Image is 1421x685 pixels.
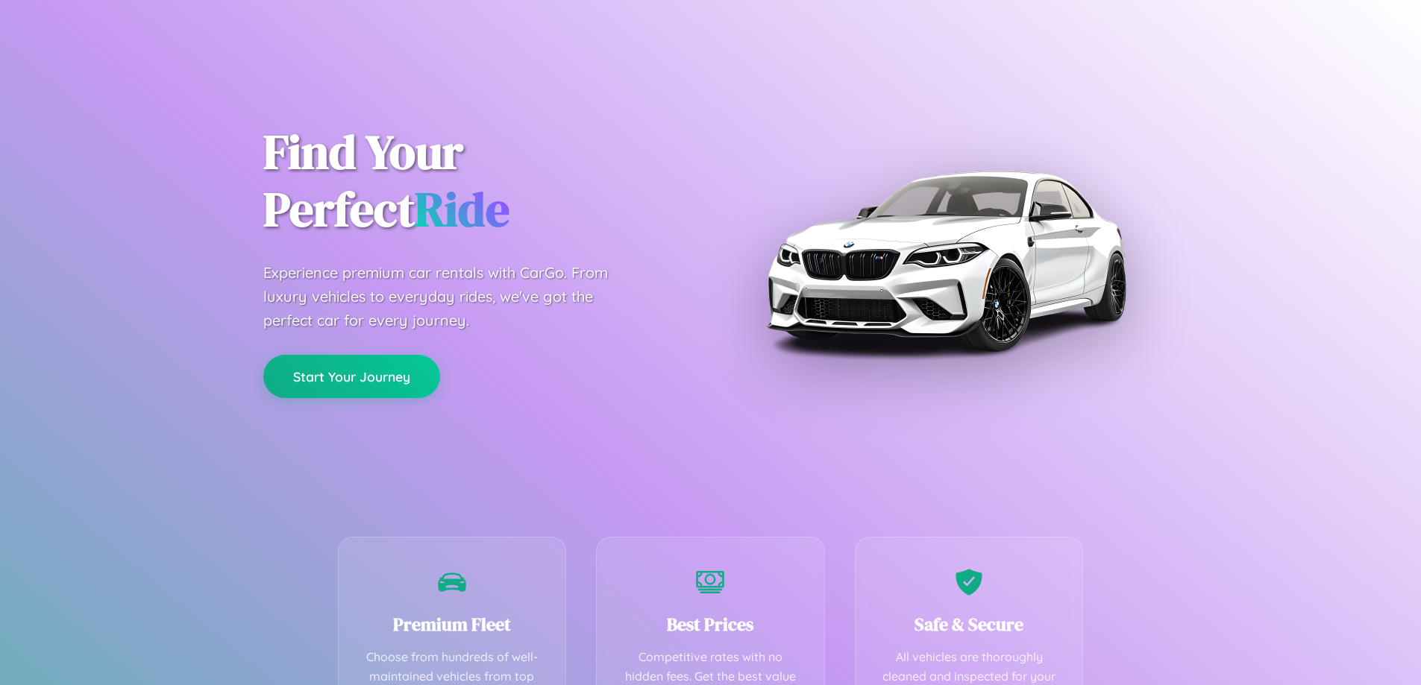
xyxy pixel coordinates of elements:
[878,612,1061,637] h3: Safe & Secure
[263,124,688,239] h1: Find Your Perfect
[263,261,636,332] p: Experience premium car rentals with CarGo. From luxury vehicles to everyday rides, we've got the ...
[619,612,802,637] h3: Best Prices
[759,75,1132,447] img: Premium BMW car rental vehicle
[361,612,544,637] h3: Premium Fleet
[415,177,509,242] span: Ride
[263,355,440,398] button: Start Your Journey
